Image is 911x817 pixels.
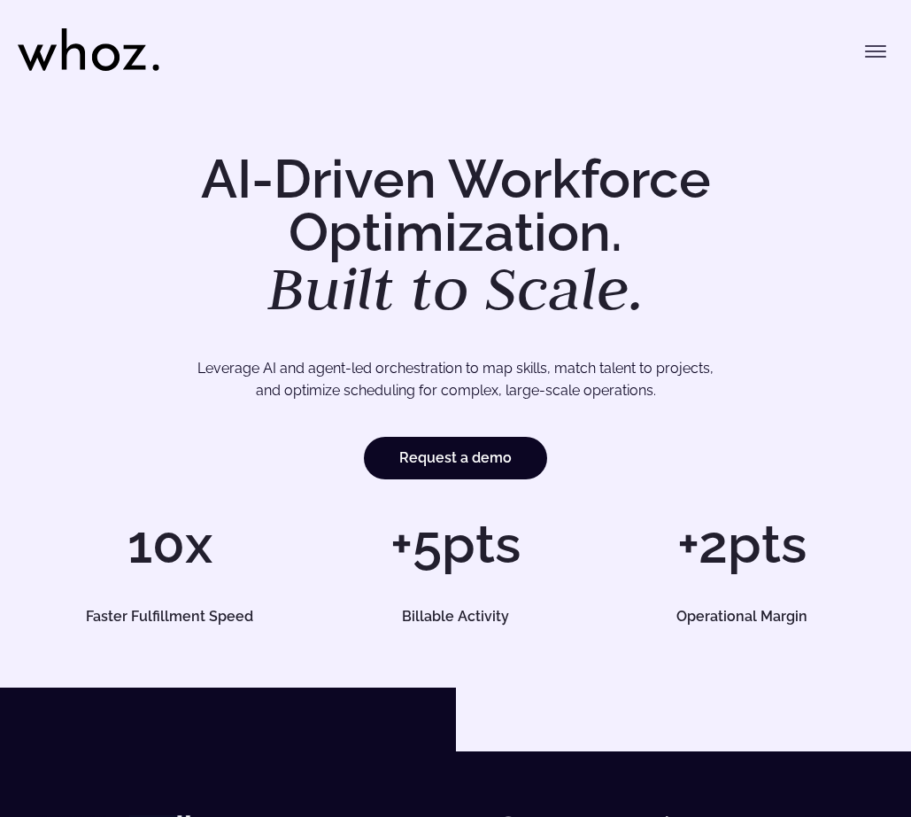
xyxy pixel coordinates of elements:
[35,517,304,571] h1: 10x
[49,610,290,624] h5: Faster Fulfillment Speed
[607,517,876,571] h1: +2pts
[794,700,886,792] iframe: Chatbot
[267,249,645,327] em: Built to Scale.
[621,610,862,624] h5: Operational Margin
[335,610,576,624] h5: Billable Activity
[364,437,547,479] a: Request a demo
[77,357,833,402] p: Leverage AI and agent-led orchestration to map skills, match talent to projects, and optimize sch...
[858,34,893,69] button: Toggle menu
[321,517,590,571] h1: +5pts
[35,152,876,319] h1: AI-Driven Workforce Optimization.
